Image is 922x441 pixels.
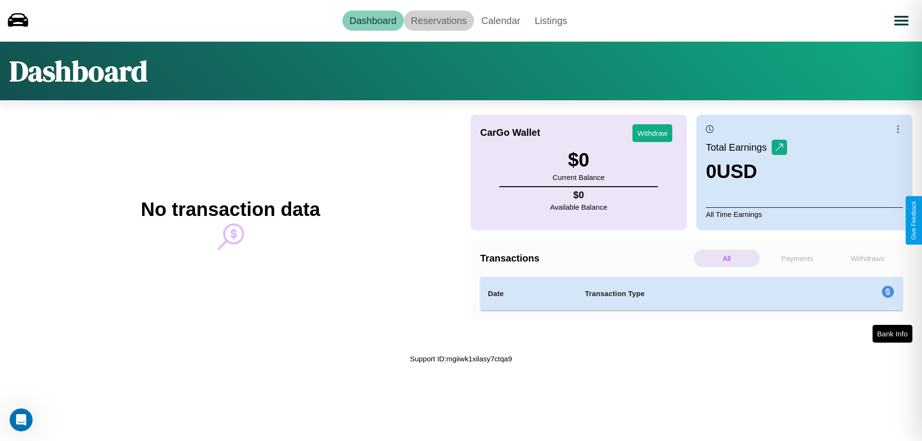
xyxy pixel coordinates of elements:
[553,149,605,171] h3: $ 0
[835,250,900,267] p: Withdraws
[632,124,672,142] button: Withdraw
[694,250,760,267] p: All
[706,139,772,156] p: Total Earnings
[550,190,607,201] h4: $ 0
[585,288,803,299] h4: Transaction Type
[10,408,33,431] iframe: Intercom live chat
[342,11,404,31] a: Dashboard
[706,207,903,221] p: All Time Earnings
[706,161,787,182] h3: 0 USD
[480,277,903,310] table: simple table
[141,199,320,220] h2: No transaction data
[910,201,917,240] div: Give Feedback
[480,127,540,138] h4: CarGo Wallet
[410,352,512,365] p: Support ID: mgiiwk1xilasy7ctqa9
[527,11,574,31] a: Listings
[488,288,570,299] h4: Date
[873,325,912,343] button: Bank Info
[474,11,527,31] a: Calendar
[888,7,915,34] button: Open menu
[550,201,607,214] p: Available Balance
[404,11,474,31] a: Reservations
[10,51,147,91] h1: Dashboard
[480,253,691,264] h4: Transactions
[764,250,830,267] p: Payments
[553,171,605,184] p: Current Balance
